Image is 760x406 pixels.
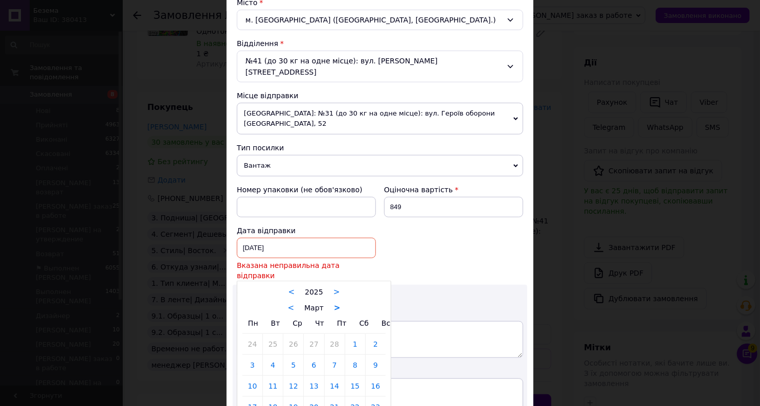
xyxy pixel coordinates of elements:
a: 9 [366,355,386,375]
a: > [333,287,340,297]
a: 28 [325,334,345,354]
span: Вс [382,319,390,327]
a: 6 [304,355,324,375]
a: > [334,303,341,312]
a: 7 [325,355,345,375]
a: < [288,287,295,297]
a: 14 [325,376,345,396]
span: Сб [360,319,369,327]
a: 4 [263,355,283,375]
a: 5 [283,355,303,375]
a: 26 [283,334,303,354]
span: 2025 [305,288,323,296]
a: 15 [345,376,365,396]
a: 13 [304,376,324,396]
a: 8 [345,355,365,375]
a: 3 [242,355,262,375]
a: 25 [263,334,283,354]
a: 12 [283,376,303,396]
a: < [288,303,295,312]
a: 16 [366,376,386,396]
a: 24 [242,334,262,354]
a: 11 [263,376,283,396]
a: 10 [242,376,262,396]
span: Вт [271,319,280,327]
a: 2 [366,334,386,354]
span: Март [304,304,324,312]
span: Чт [315,319,324,327]
span: Ср [293,319,302,327]
a: 1 [345,334,365,354]
span: Пн [248,319,258,327]
span: Пт [337,319,347,327]
a: 27 [304,334,324,354]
